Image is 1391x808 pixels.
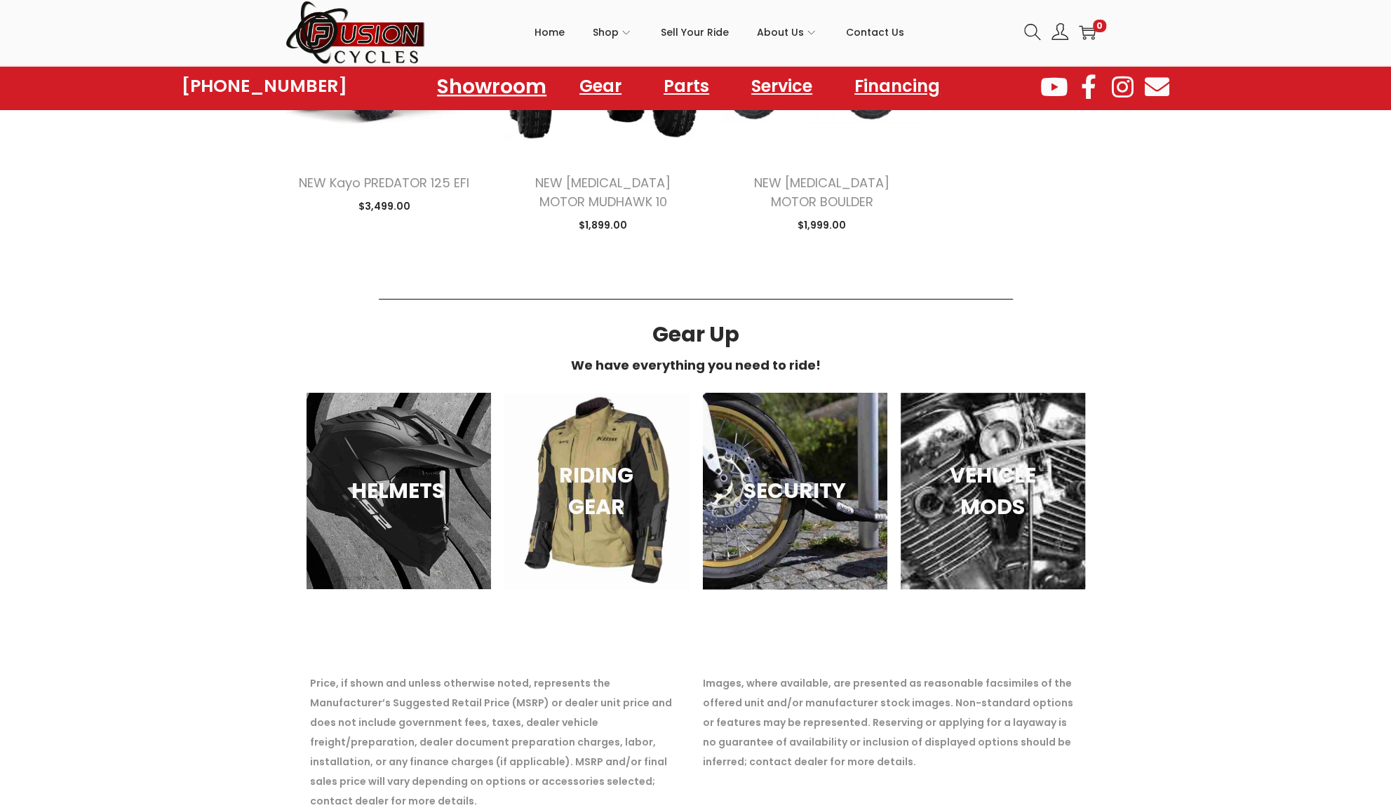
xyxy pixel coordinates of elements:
[798,218,804,232] span: $
[579,218,627,232] span: 1,899.00
[565,70,636,102] a: Gear
[901,393,1085,589] a: VEHICLE MODS
[661,15,729,50] span: Sell Your Ride
[331,475,466,506] h3: HELMETS
[661,1,729,64] a: Sell Your Ride
[925,459,1061,523] h3: VEHICLE MODS
[1079,24,1096,41] a: 0
[535,1,565,64] a: Home
[757,1,818,64] a: About Us
[846,15,904,50] span: Contact Us
[535,174,671,210] a: NEW [MEDICAL_DATA] MOTOR MUDHAWK 10
[529,459,664,523] h3: RIDING GEAR
[432,70,954,102] nav: Menu
[358,199,364,213] span: $
[299,174,469,191] a: NEW Kayo PREDATOR 125 EFI
[754,174,889,210] a: NEW [MEDICAL_DATA] MOTOR BOULDER
[650,70,723,102] a: Parts
[757,15,804,50] span: About Us
[300,359,1092,372] h6: We have everything you need to ride!
[426,1,1014,64] nav: Primary navigation
[703,393,887,589] a: SECURITY
[727,475,863,506] h3: SECURITY
[593,15,619,50] span: Shop
[182,76,347,96] a: [PHONE_NUMBER]
[579,218,585,232] span: $
[358,199,410,213] span: 3,499.00
[593,1,633,64] a: Shop
[307,393,491,589] a: HELMETS
[504,393,689,589] a: RIDING GEAR
[535,15,565,50] span: Home
[703,673,1082,772] p: Images, where available, are presented as reasonable facsimiles of the offered unit and/or manufa...
[420,67,563,105] a: Showroom
[798,218,846,232] span: 1,999.00
[840,70,954,102] a: Financing
[846,1,904,64] a: Contact Us
[300,324,1092,345] h3: Gear Up
[737,70,826,102] a: Service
